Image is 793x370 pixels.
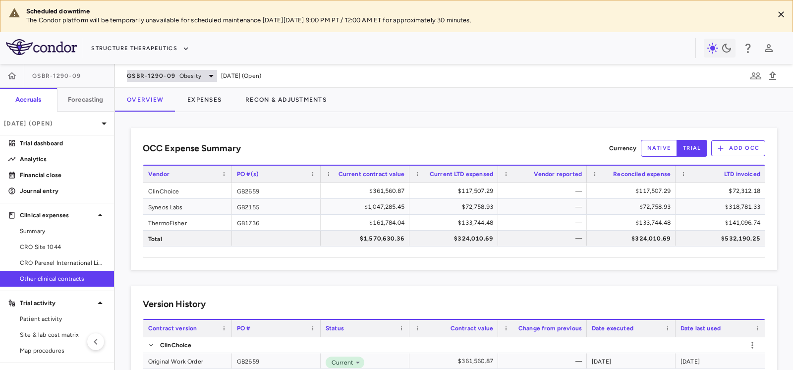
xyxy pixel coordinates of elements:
[20,171,106,180] p: Financial close
[330,199,404,215] div: $1,047,285.45
[507,353,582,369] div: —
[20,243,106,251] span: CRO Site 1044
[774,7,789,22] button: Close
[328,358,353,367] span: Current
[143,231,232,246] div: Total
[237,325,251,332] span: PO #
[507,199,582,215] div: —
[115,88,175,112] button: Overview
[609,144,636,153] p: Currency
[232,215,321,230] div: GB1736
[91,41,189,57] button: Structure Therapeutics
[430,171,493,178] span: Current LTD expensed
[143,142,241,155] h6: OCC Expense Summary
[684,183,760,199] div: $72,312.18
[148,171,170,178] span: Vendor
[724,171,760,178] span: LTD invoiced
[676,353,765,369] div: [DATE]
[677,140,707,157] button: trial
[20,314,106,323] span: Patient activity
[20,274,106,283] span: Other clinical contracts
[143,353,232,369] div: Original Work Order
[507,231,582,247] div: —
[451,325,493,332] span: Contract value
[592,325,633,332] span: Date executed
[179,71,201,80] span: Obesity
[68,95,104,104] h6: Forecasting
[232,353,321,369] div: GB2659
[20,186,106,195] p: Journal entry
[6,39,77,55] img: logo-full-SnFGN8VE.png
[221,71,261,80] span: [DATE] (Open)
[641,140,678,157] button: native
[232,199,321,214] div: GB2155
[127,72,175,80] span: GSBR-1290-09
[4,119,98,128] p: [DATE] (Open)
[20,227,106,236] span: Summary
[20,155,106,164] p: Analytics
[330,183,404,199] div: $361,560.87
[143,183,232,198] div: ClinChoice
[507,183,582,199] div: —
[143,215,232,230] div: ThermoFisher
[143,199,232,214] div: Syneos Labs
[680,325,721,332] span: Date last used
[20,299,94,308] p: Trial activity
[20,346,106,355] span: Map procedures
[26,16,766,25] p: The Condor platform will be temporarily unavailable for scheduled maintenance [DATE][DATE] 9:00 P...
[418,199,493,215] div: $72,758.93
[684,199,760,215] div: $318,781.33
[237,171,259,178] span: PO #(s)
[684,231,760,247] div: $532,190.25
[418,353,493,369] div: $361,560.87
[587,353,676,369] div: [DATE]
[613,171,671,178] span: Reconciled expense
[507,215,582,231] div: —
[518,325,582,332] span: Change from previous
[175,88,233,112] button: Expenses
[596,215,671,231] div: $133,744.48
[20,330,106,339] span: Site & lab cost matrix
[418,215,493,231] div: $133,744.48
[20,258,106,267] span: CRO Parexel International Limited
[15,95,41,104] h6: Accruals
[596,183,671,199] div: $117,507.29
[596,199,671,215] div: $72,758.93
[339,171,404,178] span: Current contract value
[596,231,671,247] div: $324,010.69
[32,72,81,80] span: GSBR-1290-09
[160,341,192,350] p: ClinChoice
[418,231,493,247] div: $324,010.69
[26,7,766,16] div: Scheduled downtime
[711,140,765,156] button: Add OCC
[20,211,94,220] p: Clinical expenses
[684,215,760,231] div: $141,096.74
[418,183,493,199] div: $117,507.29
[20,139,106,148] p: Trial dashboard
[232,183,321,198] div: GB2659
[330,231,404,247] div: $1,570,630.36
[534,171,582,178] span: Vendor reported
[330,215,404,231] div: $161,784.04
[148,325,197,332] span: Contract version
[233,88,339,112] button: Recon & Adjustments
[326,325,344,332] span: Status
[143,298,206,311] h6: Version History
